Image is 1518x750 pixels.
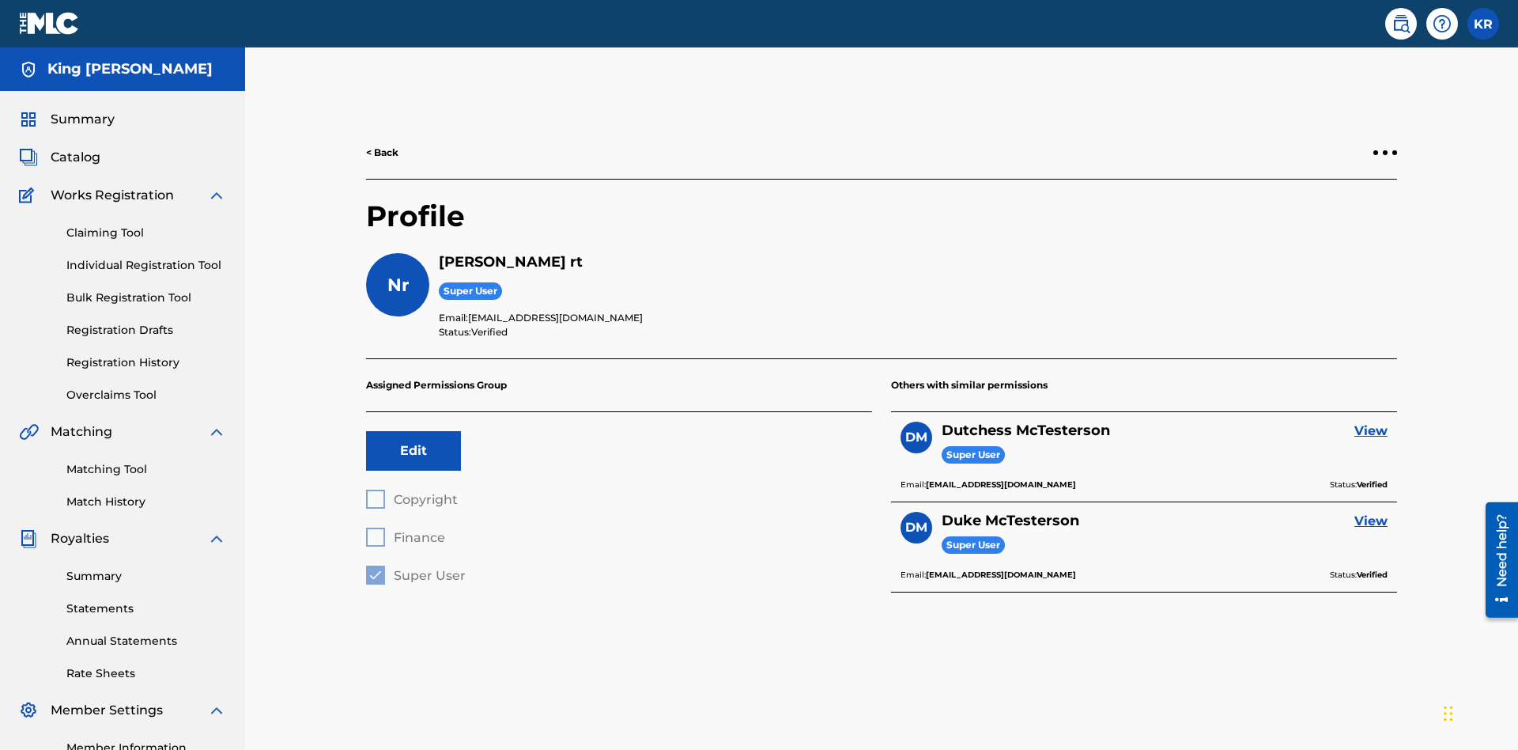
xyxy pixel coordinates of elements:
[19,110,115,129] a: SummarySummary
[439,253,1397,271] h5: Nicole rt
[1330,568,1388,582] p: Status:
[1426,8,1458,40] div: Help
[926,479,1076,490] b: [EMAIL_ADDRESS][DOMAIN_NAME]
[926,570,1076,580] b: [EMAIL_ADDRESS][DOMAIN_NAME]
[19,60,38,79] img: Accounts
[1439,674,1518,750] iframe: Chat Widget
[439,282,502,301] span: Super User
[439,311,1397,325] p: Email:
[51,529,109,548] span: Royalties
[51,701,163,720] span: Member Settings
[51,186,174,205] span: Works Registration
[439,325,1397,339] p: Status:
[1444,690,1453,737] div: Drag
[905,518,927,537] span: DM
[942,446,1005,464] span: Super User
[942,512,1079,530] h5: Duke McTesterson
[901,568,1076,582] p: Email:
[66,225,226,241] a: Claiming Tool
[66,461,226,478] a: Matching Tool
[1474,496,1518,626] iframe: Resource Center
[468,312,643,324] span: [EMAIL_ADDRESS][DOMAIN_NAME]
[51,422,112,441] span: Matching
[1391,14,1410,33] img: search
[366,431,461,471] button: Edit
[66,494,226,510] a: Match History
[207,701,226,720] img: expand
[66,354,226,371] a: Registration History
[47,60,213,78] h5: King McTesterson
[1357,479,1388,490] b: Verified
[19,701,38,720] img: Member Settings
[19,110,38,129] img: Summary
[366,199,1397,253] h2: Profile
[66,387,226,403] a: Overclaims Tool
[207,529,226,548] img: expand
[19,148,100,167] a: CatalogCatalog
[66,257,226,274] a: Individual Registration Tool
[471,326,508,338] span: Verified
[19,12,80,35] img: MLC Logo
[66,290,226,306] a: Bulk Registration Tool
[66,665,226,682] a: Rate Sheets
[19,148,38,167] img: Catalog
[942,422,1110,440] h5: Dutchess McTesterson
[1467,8,1499,40] div: User Menu
[51,148,100,167] span: Catalog
[1354,512,1388,531] a: View
[387,275,409,296] span: Nr
[19,422,39,441] img: Matching
[1385,8,1417,40] a: Public Search
[1330,478,1388,492] p: Status:
[66,322,226,339] a: Registration Drafts
[905,428,927,447] span: DM
[366,146,398,160] a: < Back
[19,529,38,548] img: Royalties
[66,633,226,650] a: Annual Statements
[207,422,226,441] img: expand
[207,186,226,205] img: expand
[366,359,872,412] p: Assigned Permissions Group
[942,536,1005,555] span: Super User
[901,478,1076,492] p: Email:
[19,186,40,205] img: Works Registration
[51,110,115,129] span: Summary
[1357,570,1388,580] b: Verified
[1433,14,1452,33] img: help
[66,568,226,585] a: Summary
[891,359,1397,412] p: Others with similar permissions
[66,600,226,617] a: Statements
[1354,422,1388,441] a: View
